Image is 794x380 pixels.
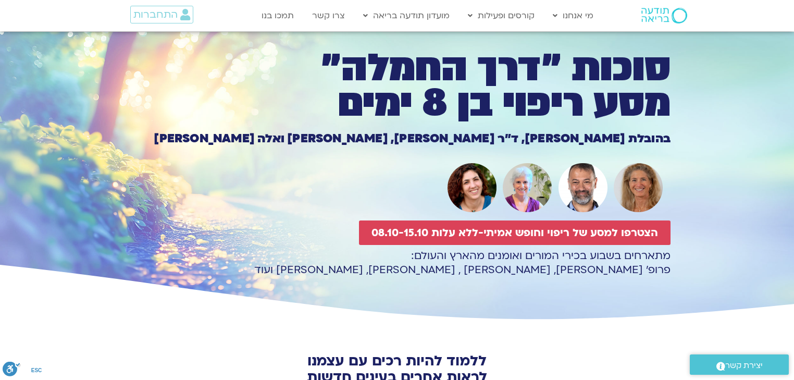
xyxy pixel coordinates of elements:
[641,8,687,23] img: תודעה בריאה
[123,249,671,277] p: מתארחים בשבוע בכירי המורים ואומנים מהארץ והעולם: פרופ׳ [PERSON_NAME], [PERSON_NAME] , [PERSON_NAM...
[725,359,763,373] span: יצירת קשר
[123,51,671,121] h1: סוכות ״דרך החמלה״ מסע ריפוי בן 8 ימים
[133,9,178,20] span: התחברות
[548,6,599,26] a: מי אנחנו
[123,133,671,144] h1: בהובלת [PERSON_NAME], ד״ר [PERSON_NAME], [PERSON_NAME] ואלה [PERSON_NAME]
[358,6,455,26] a: מועדון תודעה בריאה
[359,220,671,245] a: הצטרפו למסע של ריפוי וחופש אמיתי-ללא עלות 08.10-15.10
[371,227,658,239] span: הצטרפו למסע של ריפוי וחופש אמיתי-ללא עלות 08.10-15.10
[463,6,540,26] a: קורסים ופעילות
[256,6,299,26] a: תמכו בנו
[690,354,789,375] a: יצירת קשר
[130,6,193,23] a: התחברות
[307,6,350,26] a: צרו קשר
